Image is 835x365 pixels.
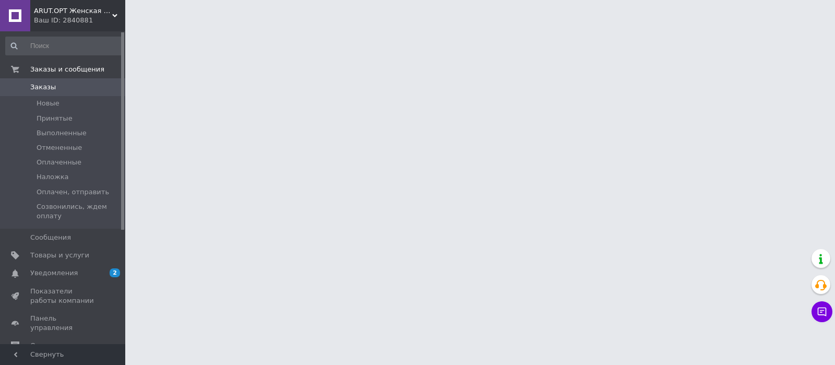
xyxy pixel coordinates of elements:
[812,301,832,322] button: Чат с покупателем
[30,268,78,278] span: Уведомления
[5,37,123,55] input: Поиск
[37,158,81,167] span: Оплаченные
[30,287,97,305] span: Показатели работы компании
[37,202,122,221] span: Созвонились, ждем оплату
[110,268,120,277] span: 2
[30,314,97,333] span: Панель управления
[37,114,73,123] span: Принятые
[30,233,71,242] span: Сообщения
[30,341,58,350] span: Отзывы
[30,251,89,260] span: Товары и услуги
[30,65,104,74] span: Заказы и сообщения
[37,187,109,197] span: Оплачен, отправить
[37,143,82,152] span: Отмененные
[37,99,59,108] span: Новые
[34,16,125,25] div: Ваш ID: 2840881
[34,6,112,16] span: ARUT.OPT Женская одежда по низким ценам
[30,83,56,92] span: Заказы
[37,128,87,138] span: Выполненные
[37,172,69,182] span: Наложка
